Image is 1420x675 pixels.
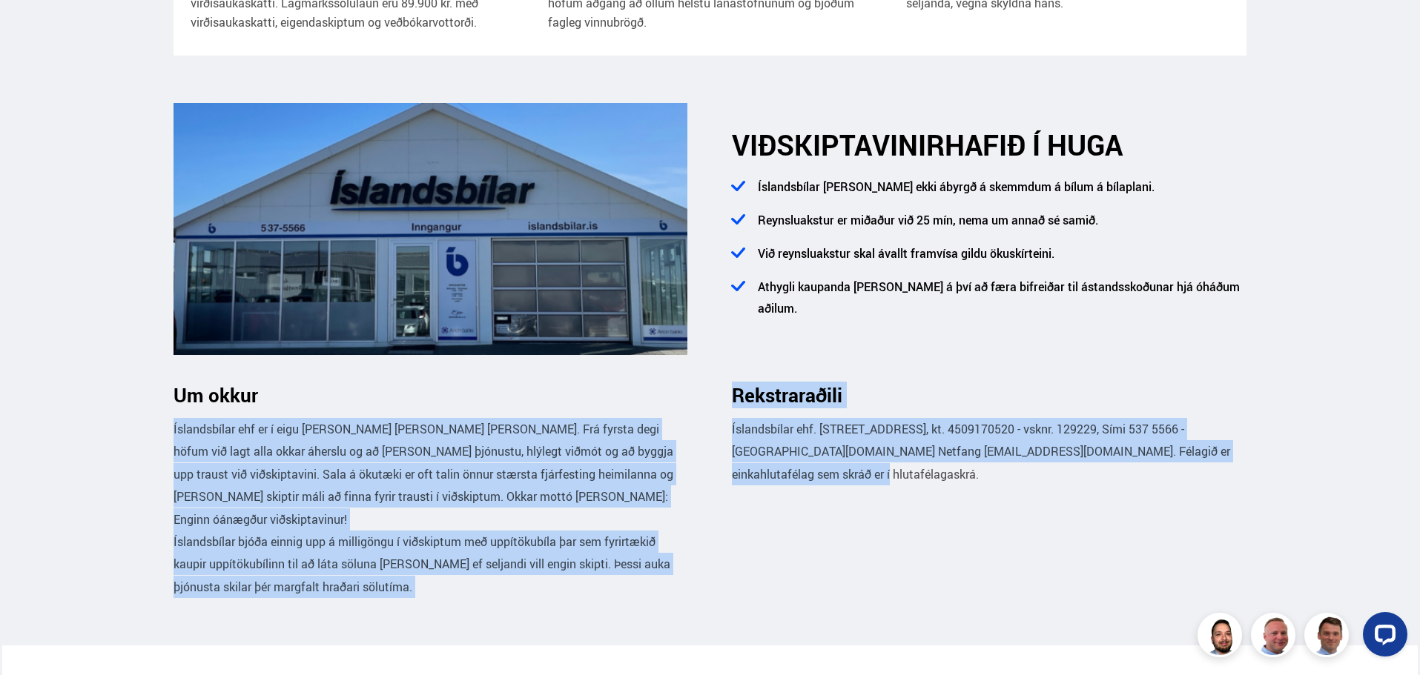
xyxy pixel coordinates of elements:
iframe: LiveChat chat widget [1351,606,1413,668]
h3: Um okkur [174,384,688,406]
img: nhp88E3Fdnt1Opn2.png [1200,615,1244,659]
p: Íslandsbílar ehf. [STREET_ADDRESS], kt. 4509170520 - vsknr. 129229, Sími 537 5566 - [GEOGRAPHIC_D... [732,418,1246,485]
span: VIÐSKIPTAVINIR [732,126,945,164]
li: Íslandsbílar [PERSON_NAME] ekki ábyrgð á skemmdum á bílum á bílaplani. [750,176,1246,210]
img: siFngHWaQ9KaOqBr.png [1253,615,1298,659]
img: FbJEzSuNWCJXmdc-.webp [1307,615,1351,659]
img: ANGMEGnRQmXqTLfD.png [174,103,688,355]
li: Reynsluakstur er miðaður við 25 mín, nema um annað sé samið. [750,210,1246,243]
h2: HAFIÐ Í HUGA [732,128,1246,162]
li: Við reynsluakstur skal ávallt framvísa gildu ökuskírteini. [750,243,1246,276]
li: Athygli kaupanda [PERSON_NAME] á því að færa bifreiðar til ástandsskoðunar hjá óháðum aðilum. [750,276,1246,331]
p: Íslandsbílar bjóða einnig upp á milligöngu í viðskiptum með uppítökubíla þar sem fyrirtækið kaupi... [174,531,688,598]
h3: Rekstraraðili [732,384,1246,406]
p: Íslandsbílar ehf er í eigu [PERSON_NAME] [PERSON_NAME] [PERSON_NAME]. Frá fyrsta degi höfum við l... [174,418,688,531]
